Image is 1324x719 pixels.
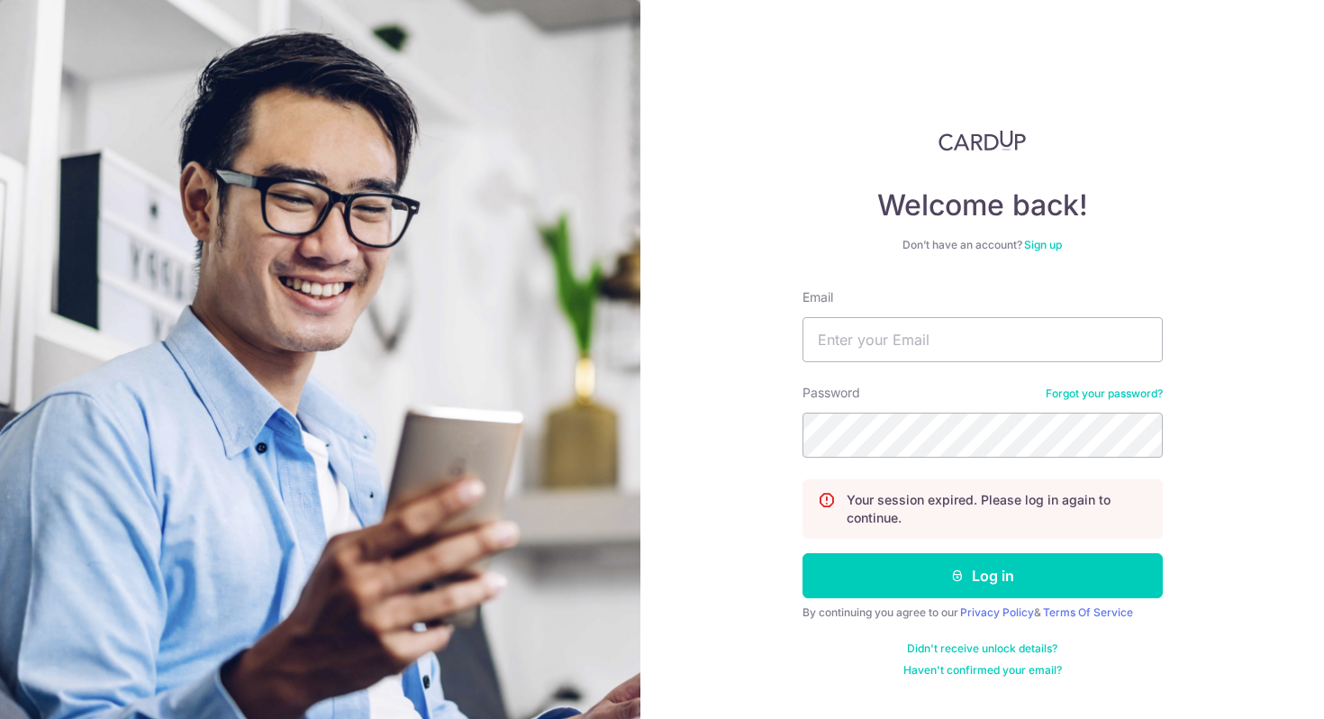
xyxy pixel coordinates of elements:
a: Sign up [1024,238,1062,251]
input: Enter your Email [803,317,1163,362]
a: Didn't receive unlock details? [907,642,1057,656]
a: Forgot your password? [1046,387,1163,401]
div: By continuing you agree to our & [803,605,1163,620]
a: Terms Of Service [1043,605,1133,619]
p: Your session expired. Please log in again to continue. [847,491,1147,527]
h4: Welcome back! [803,187,1163,223]
label: Password [803,384,860,402]
a: Privacy Policy [960,605,1034,619]
button: Log in [803,553,1163,598]
label: Email [803,288,833,306]
a: Haven't confirmed your email? [903,663,1062,678]
div: Don’t have an account? [803,238,1163,252]
img: CardUp Logo [939,130,1027,151]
